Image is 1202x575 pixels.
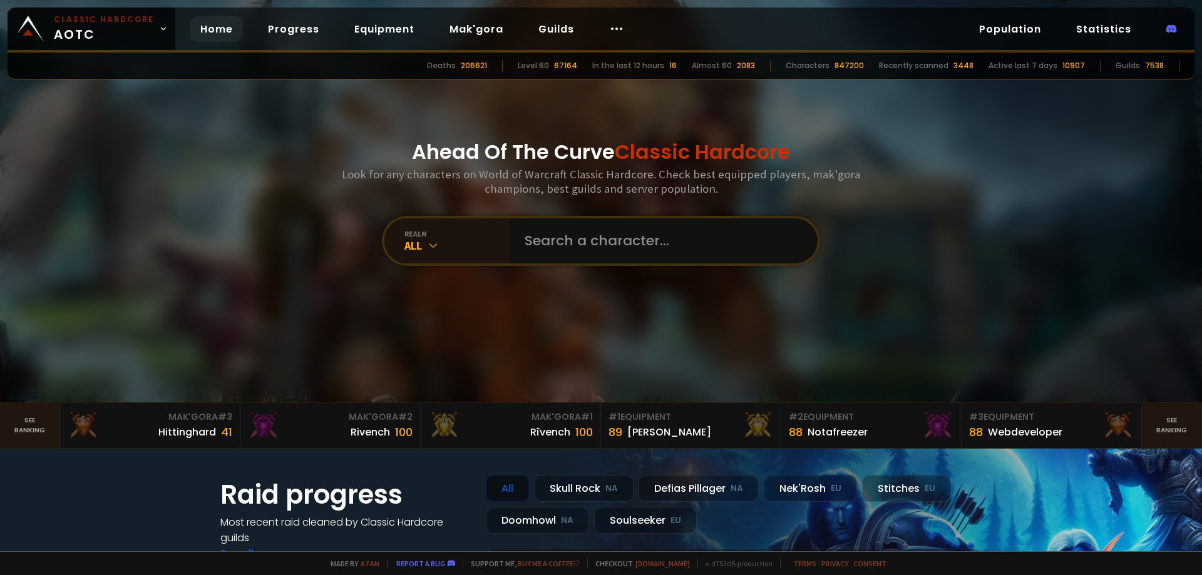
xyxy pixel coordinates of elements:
a: Terms [793,559,816,568]
div: Mak'Gora [428,410,593,424]
span: Support me, [463,559,580,568]
div: Soulseeker [594,507,697,534]
span: # 3 [218,410,232,423]
span: Classic Hardcore [615,138,790,166]
a: [DOMAIN_NAME] [635,559,690,568]
div: Notafreezer [808,424,868,440]
a: Classic HardcoreAOTC [8,8,175,50]
div: 67164 [554,60,577,71]
div: 100 [395,424,413,440]
a: a fan [361,559,379,568]
div: Rîvench [530,424,570,440]
div: Mak'Gora [68,410,232,424]
div: 7538 [1145,60,1164,71]
a: Mak'Gora#3Hittinghard41 [60,403,240,448]
small: NA [605,482,618,495]
div: [PERSON_NAME] [627,424,711,440]
h3: Look for any characters on World of Warcraft Classic Hardcore. Check best equipped players, mak'g... [337,167,865,196]
div: Recently scanned [879,60,948,71]
small: NA [561,514,573,527]
span: # 2 [398,410,413,423]
div: 88 [969,424,983,440]
div: 100 [575,424,593,440]
a: Privacy [821,559,848,568]
div: Almost 60 [692,60,732,71]
small: NA [731,482,743,495]
a: Report a bug [396,559,445,568]
span: # 2 [789,410,803,423]
div: Defias Pillager [639,475,759,502]
h1: Ahead Of The Curve [412,137,790,167]
div: Doomhowl [486,507,589,534]
span: # 1 [581,410,593,423]
div: Deaths [427,60,456,71]
h1: Raid progress [220,475,471,514]
h4: Most recent raid cleaned by Classic Hardcore guilds [220,514,471,546]
div: Level 60 [518,60,549,71]
a: Equipment [344,16,424,42]
a: Population [969,16,1051,42]
div: In the last 12 hours [592,60,664,71]
div: Equipment [969,410,1134,424]
div: 16 [669,60,677,71]
div: Characters [786,60,830,71]
div: Mak'Gora [248,410,413,424]
small: EU [670,514,681,527]
div: Active last 7 days [989,60,1057,71]
div: All [486,475,529,502]
a: #1Equipment89[PERSON_NAME] [601,403,781,448]
div: Stitches [862,475,951,502]
a: Home [190,16,243,42]
span: # 3 [969,410,984,423]
div: Hittinghard [158,424,216,440]
div: 847200 [835,60,864,71]
div: All [404,238,510,253]
small: Classic Hardcore [54,14,154,25]
div: 3448 [953,60,973,71]
a: Consent [853,559,886,568]
a: Mak'Gora#2Rivench100 [240,403,421,448]
span: Checkout [587,559,690,568]
a: Buy me a coffee [518,559,580,568]
span: # 1 [609,410,620,423]
div: Skull Rock [534,475,634,502]
div: 206621 [461,60,487,71]
div: 88 [789,424,803,440]
a: Guilds [528,16,584,42]
small: EU [831,482,841,495]
div: 2083 [737,60,755,71]
span: v. d752d5 - production [697,559,773,568]
div: Guilds [1116,60,1140,71]
div: 10907 [1062,60,1085,71]
a: #2Equipment88Notafreezer [781,403,962,448]
div: Webdeveloper [988,424,1062,440]
small: EU [925,482,935,495]
div: realm [404,229,510,238]
span: AOTC [54,14,154,44]
a: Seeranking [1142,403,1202,448]
div: 41 [221,424,232,440]
span: Made by [323,559,379,568]
a: See all progress [220,546,302,561]
a: Mak'gora [439,16,513,42]
div: Rivench [351,424,390,440]
a: Statistics [1066,16,1141,42]
div: 89 [609,424,622,440]
a: #3Equipment88Webdeveloper [962,403,1142,448]
div: Equipment [609,410,773,424]
input: Search a character... [517,218,803,263]
div: Equipment [789,410,953,424]
a: Mak'Gora#1Rîvench100 [421,403,601,448]
div: Nek'Rosh [764,475,857,502]
a: Progress [258,16,329,42]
